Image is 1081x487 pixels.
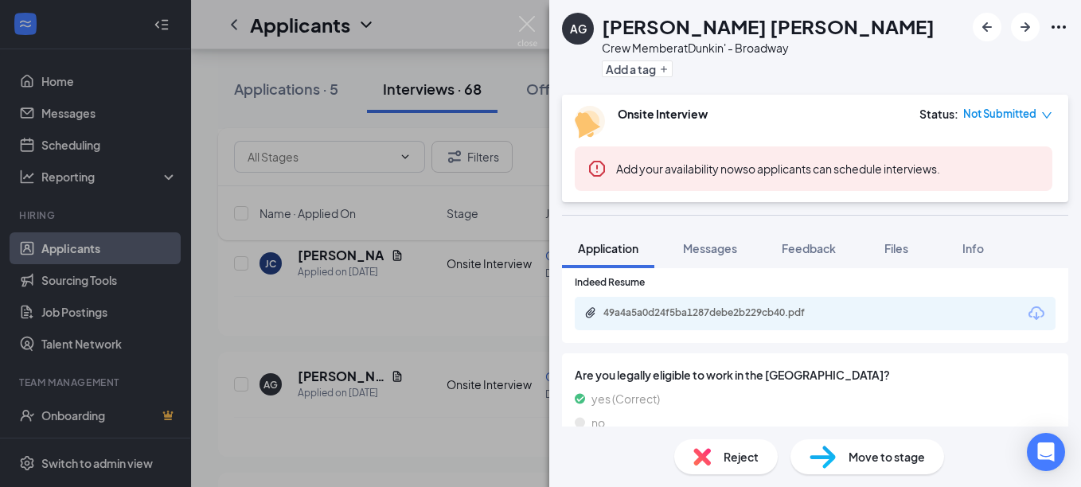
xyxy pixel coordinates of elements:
div: Open Intercom Messenger [1027,433,1065,471]
span: Messages [683,241,737,255]
span: Application [578,241,638,255]
svg: ArrowLeftNew [978,18,997,37]
svg: Plus [659,64,669,74]
span: Reject [724,448,759,466]
b: Onsite Interview [618,107,708,121]
span: Feedback [782,241,836,255]
span: Files [884,241,908,255]
div: Crew Member at Dunkin' - Broadway [602,40,935,56]
svg: Error [587,159,607,178]
svg: Paperclip [584,306,597,319]
svg: ArrowRight [1016,18,1035,37]
div: AG [570,21,587,37]
span: no [591,414,605,431]
div: 49a4a5a0d24f5ba1287debe2b229cb40.pdf [603,306,826,319]
span: Move to stage [849,448,925,466]
span: Not Submitted [963,106,1036,122]
a: Paperclip49a4a5a0d24f5ba1287debe2b229cb40.pdf [584,306,842,321]
button: Add your availability now [616,161,743,177]
span: so applicants can schedule interviews. [616,162,940,176]
span: Indeed Resume [575,275,645,290]
span: Info [962,241,984,255]
button: ArrowLeftNew [973,13,1001,41]
span: yes (Correct) [591,390,660,407]
svg: Ellipses [1049,18,1068,37]
h1: [PERSON_NAME] [PERSON_NAME] [602,13,935,40]
svg: Download [1027,304,1046,323]
span: Are you legally eligible to work in the [GEOGRAPHIC_DATA]? [575,366,1056,384]
span: down [1041,110,1052,121]
button: PlusAdd a tag [602,60,673,77]
div: Status : [919,106,958,122]
button: ArrowRight [1011,13,1040,41]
